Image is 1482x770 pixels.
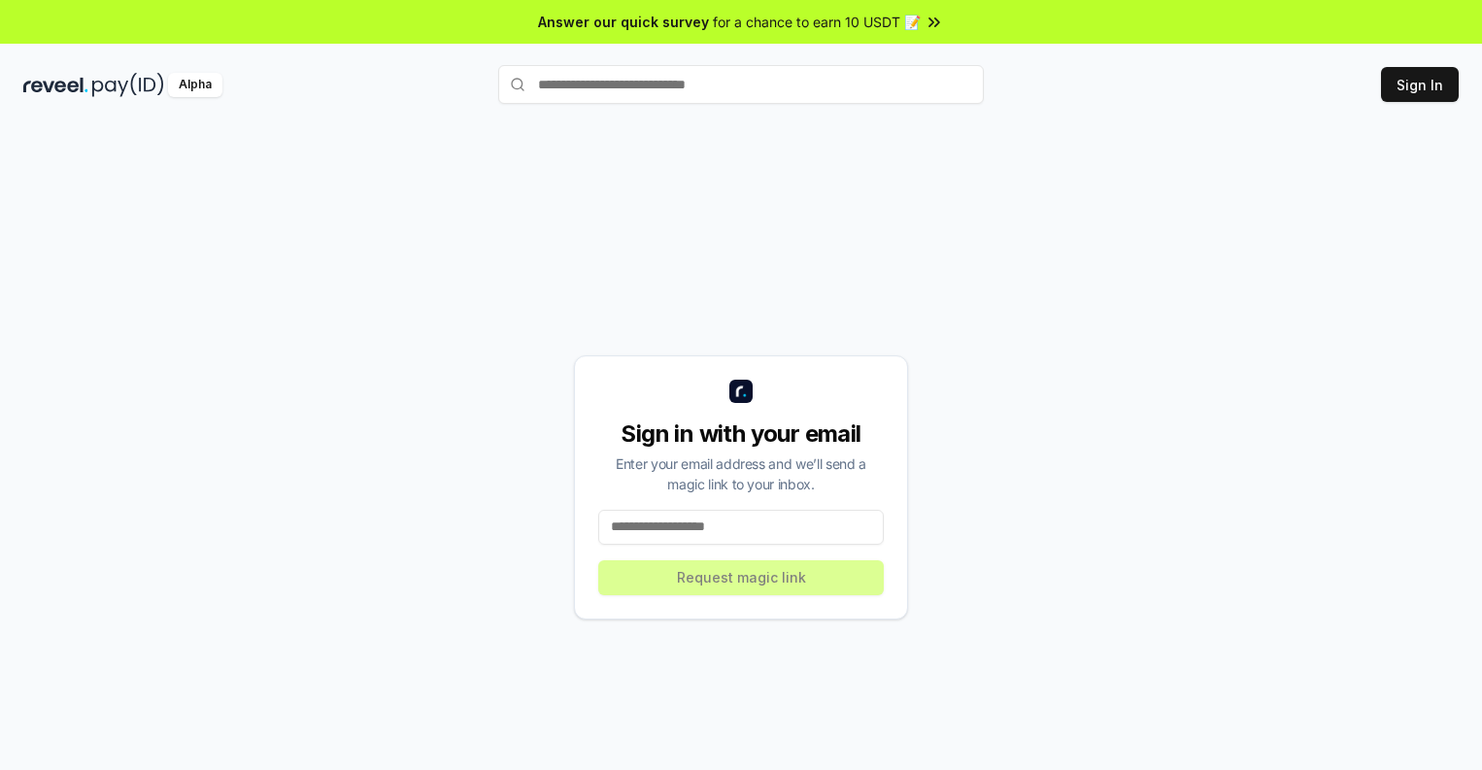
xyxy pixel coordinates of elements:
[729,380,753,403] img: logo_small
[598,418,884,450] div: Sign in with your email
[713,12,921,32] span: for a chance to earn 10 USDT 📝
[598,453,884,494] div: Enter your email address and we’ll send a magic link to your inbox.
[92,73,164,97] img: pay_id
[538,12,709,32] span: Answer our quick survey
[1381,67,1459,102] button: Sign In
[23,73,88,97] img: reveel_dark
[168,73,222,97] div: Alpha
